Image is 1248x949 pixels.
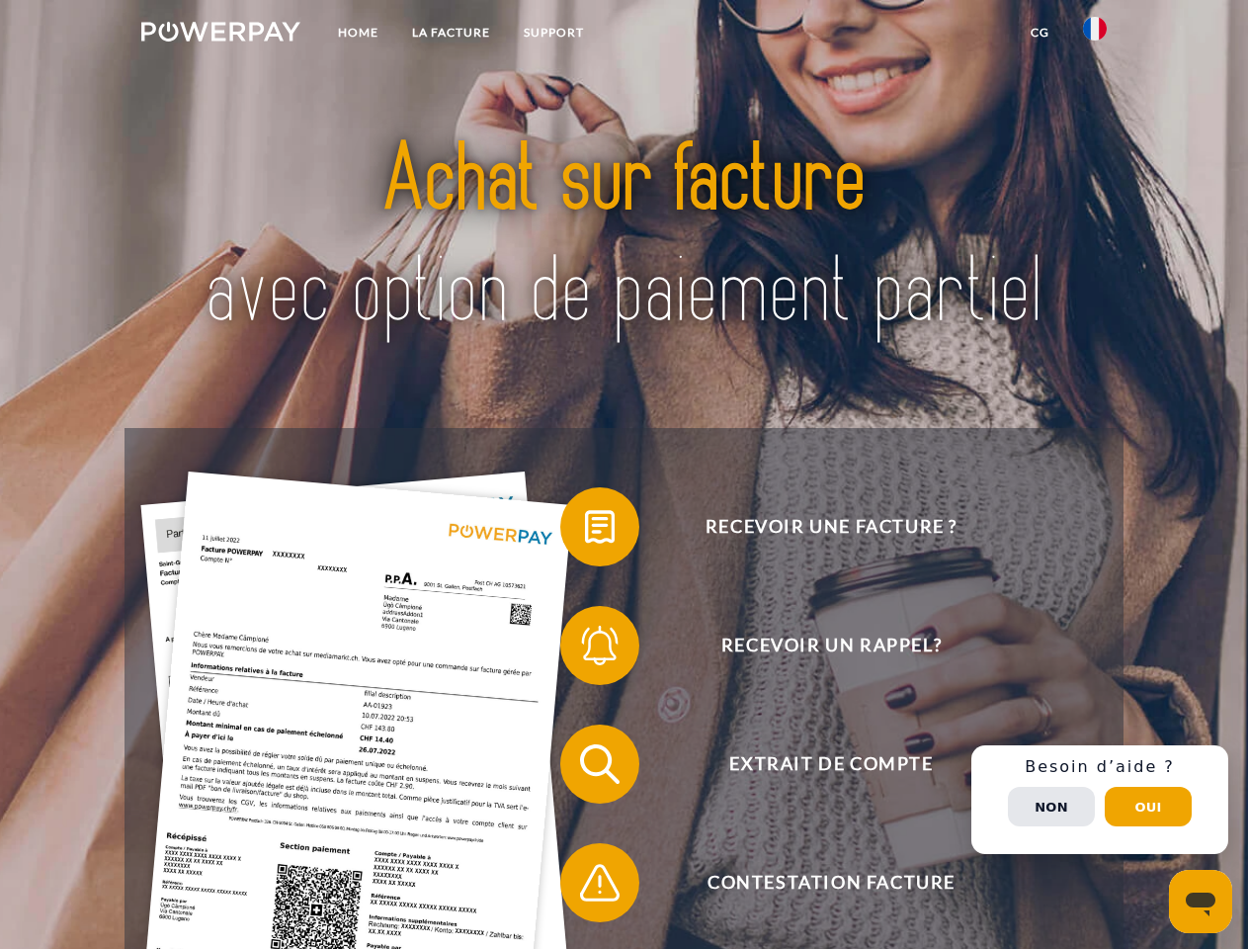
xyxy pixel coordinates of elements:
img: qb_bill.svg [575,502,624,552]
button: Recevoir un rappel? [560,606,1074,685]
a: Home [321,15,395,50]
button: Non [1008,787,1095,826]
button: Recevoir une facture ? [560,487,1074,566]
img: qb_search.svg [575,739,624,789]
button: Oui [1105,787,1192,826]
span: Recevoir un rappel? [589,606,1073,685]
h3: Besoin d’aide ? [983,757,1216,777]
img: title-powerpay_fr.svg [189,95,1059,379]
a: Support [507,15,601,50]
img: fr [1083,17,1107,41]
a: LA FACTURE [395,15,507,50]
button: Extrait de compte [560,725,1074,804]
img: qb_bell.svg [575,621,624,670]
button: Contestation Facture [560,843,1074,922]
a: CG [1014,15,1066,50]
img: logo-powerpay-white.svg [141,22,300,42]
img: qb_warning.svg [575,858,624,907]
iframe: Bouton de lancement de la fenêtre de messagerie [1169,870,1232,933]
div: Schnellhilfe [971,745,1228,854]
span: Contestation Facture [589,843,1073,922]
span: Recevoir une facture ? [589,487,1073,566]
span: Extrait de compte [589,725,1073,804]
